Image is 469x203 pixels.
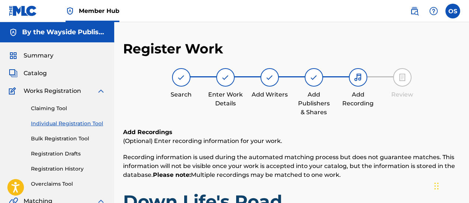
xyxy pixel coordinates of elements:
span: (Optional) Enter recording information for your work. [123,137,282,144]
span: Summary [24,51,53,60]
img: expand [97,87,105,95]
a: Bulk Registration Tool [31,135,105,143]
img: step indicator icon for Add Writers [265,73,274,82]
img: Works Registration [9,87,18,95]
div: Review [384,90,421,99]
iframe: Chat Widget [432,168,469,203]
div: Add Recording [340,90,377,108]
div: Search [163,90,200,99]
img: Catalog [9,69,18,78]
img: step indicator icon for Add Recording [354,73,363,82]
img: step indicator icon for Review [398,73,407,82]
span: Recording information is used during the automated matching process but does not guarantee matche... [123,154,455,178]
span: Member Hub [79,7,119,15]
img: step indicator icon for Add Publishers & Shares [309,73,318,82]
img: Summary [9,51,18,60]
h6: Add Recordings [123,128,460,137]
span: Catalog [24,69,47,78]
div: User Menu [445,4,460,18]
img: search [410,7,419,15]
a: Registration Drafts [31,150,105,158]
div: Enter Work Details [207,90,244,108]
img: Top Rightsholder [66,7,74,15]
div: Add Writers [251,90,288,99]
div: Drag [434,175,439,197]
iframe: Resource Center [448,115,469,174]
img: step indicator icon for Enter Work Details [221,73,230,82]
img: MLC Logo [9,6,37,16]
h2: Register Work [123,41,223,57]
a: SummarySummary [9,51,53,60]
a: Registration History [31,165,105,173]
a: Claiming Tool [31,105,105,112]
strong: Please note: [153,171,191,178]
div: Help [426,4,441,18]
a: Overclaims Tool [31,180,105,188]
img: step indicator icon for Search [177,73,186,82]
span: Works Registration [24,87,81,95]
a: CatalogCatalog [9,69,47,78]
img: help [429,7,438,15]
img: Accounts [9,28,18,37]
h5: By the Wayside Publishing [22,28,105,36]
div: Add Publishers & Shares [295,90,332,117]
a: Public Search [407,4,422,18]
a: Individual Registration Tool [31,120,105,127]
